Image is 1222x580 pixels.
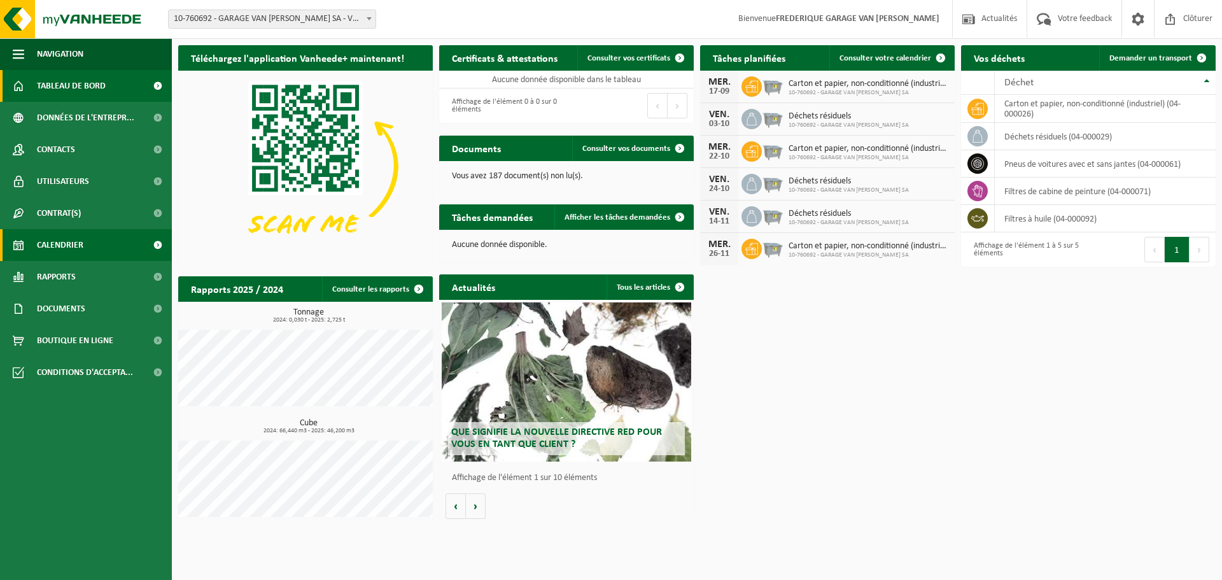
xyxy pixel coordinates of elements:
span: Documents [37,293,85,325]
img: Download de VHEPlus App [178,71,433,262]
span: 2024: 0,030 t - 2025: 2,725 t [185,317,433,323]
h2: Téléchargez l'application Vanheede+ maintenant! [178,45,417,70]
button: 1 [1165,237,1190,262]
td: filtres de cabine de peinture (04-000071) [995,178,1216,205]
span: Navigation [37,38,83,70]
div: 22-10 [706,152,732,161]
span: 2024: 66,440 m3 - 2025: 46,200 m3 [185,428,433,434]
h2: Rapports 2025 / 2024 [178,276,296,301]
h2: Tâches demandées [439,204,545,229]
td: Aucune donnée disponible dans le tableau [439,71,694,88]
button: Volgende [466,493,486,519]
a: Tous les articles [607,274,692,300]
img: WB-2500-GAL-GY-01 [762,172,783,194]
div: 24-10 [706,185,732,194]
button: Previous [1144,237,1165,262]
span: Consulter votre calendrier [839,54,931,62]
a: Consulter les rapports [322,276,432,302]
div: VEN. [706,207,732,217]
div: 14-11 [706,217,732,226]
a: Consulter vos documents [572,136,692,161]
span: 10-760692 - GARAGE VAN [PERSON_NAME] SA [789,89,948,97]
td: déchets résiduels (04-000029) [995,123,1216,150]
td: pneus de voitures avec et sans jantes (04-000061) [995,150,1216,178]
a: Consulter votre calendrier [829,45,953,71]
div: 03-10 [706,120,732,129]
span: Consulter vos certificats [587,54,670,62]
span: Carton et papier, non-conditionné (industriel) [789,144,948,154]
h2: Vos déchets [961,45,1037,70]
h2: Documents [439,136,514,160]
div: VEN. [706,174,732,185]
button: Vorige [446,493,466,519]
a: Afficher les tâches demandées [554,204,692,230]
span: Contrat(s) [37,197,81,229]
span: Déchets résiduels [789,111,909,122]
p: Affichage de l'élément 1 sur 10 éléments [452,474,687,483]
div: VEN. [706,110,732,120]
span: Utilisateurs [37,166,89,197]
span: 10-760692 - GARAGE VAN [PERSON_NAME] SA [789,187,909,194]
img: WB-2500-GAL-GY-01 [762,74,783,96]
button: Previous [647,93,668,118]
div: 17-09 [706,87,732,96]
strong: FREDERIQUE GARAGE VAN [PERSON_NAME] [776,14,939,24]
h2: Tâches planifiées [700,45,798,70]
span: Conditions d'accepta... [37,357,133,388]
p: Vous avez 187 document(s) non lu(s). [452,172,681,181]
p: Aucune donnée disponible. [452,241,681,250]
span: Tableau de bord [37,70,106,102]
span: 10-760692 - GARAGE VAN [PERSON_NAME] SA [789,122,909,129]
span: Déchet [1004,78,1034,88]
span: Contacts [37,134,75,166]
span: Carton et papier, non-conditionné (industriel) [789,79,948,89]
a: Que signifie la nouvelle directive RED pour vous en tant que client ? [442,302,691,462]
span: Calendrier [37,229,83,261]
span: Afficher les tâches demandées [565,213,670,222]
img: WB-2500-GAL-GY-01 [762,139,783,161]
h3: Cube [185,419,433,434]
span: 10-760692 - GARAGE VAN DONINCK SA - VERLAINE [169,10,376,28]
a: Consulter vos certificats [577,45,692,71]
img: WB-2500-GAL-GY-01 [762,237,783,258]
span: Déchets résiduels [789,209,909,219]
span: Demander un transport [1109,54,1192,62]
span: Que signifie la nouvelle directive RED pour vous en tant que client ? [451,427,662,449]
button: Next [668,93,687,118]
h2: Certificats & attestations [439,45,570,70]
h2: Actualités [439,274,508,299]
td: carton et papier, non-conditionné (industriel) (04-000026) [995,95,1216,123]
span: 10-760692 - GARAGE VAN DONINCK SA - VERLAINE [168,10,376,29]
span: Boutique en ligne [37,325,113,357]
div: 26-11 [706,250,732,258]
div: MER. [706,239,732,250]
span: 10-760692 - GARAGE VAN [PERSON_NAME] SA [789,219,909,227]
button: Next [1190,237,1209,262]
td: filtres à huile (04-000092) [995,205,1216,232]
span: Carton et papier, non-conditionné (industriel) [789,241,948,251]
span: Données de l'entrepr... [37,102,134,134]
span: 10-760692 - GARAGE VAN [PERSON_NAME] SA [789,251,948,259]
a: Demander un transport [1099,45,1214,71]
span: 10-760692 - GARAGE VAN [PERSON_NAME] SA [789,154,948,162]
div: Affichage de l'élément 1 à 5 sur 5 éléments [967,236,1082,264]
div: MER. [706,77,732,87]
span: Déchets résiduels [789,176,909,187]
span: Consulter vos documents [582,145,670,153]
h3: Tonnage [185,308,433,323]
span: Rapports [37,261,76,293]
div: Affichage de l'élément 0 à 0 sur 0 éléments [446,92,560,120]
img: WB-2500-GAL-GY-01 [762,107,783,129]
img: WB-2500-GAL-GY-01 [762,204,783,226]
div: MER. [706,142,732,152]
